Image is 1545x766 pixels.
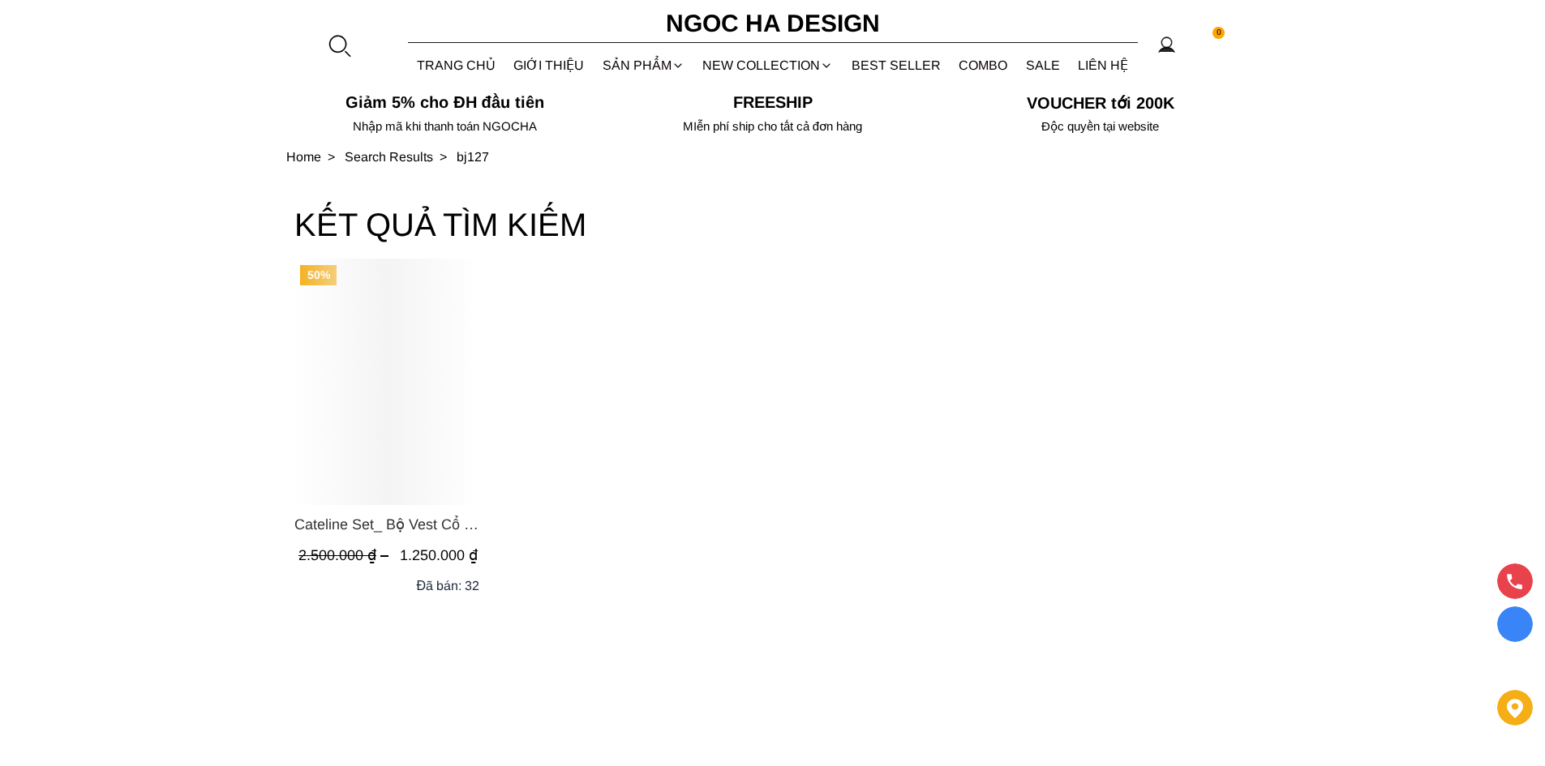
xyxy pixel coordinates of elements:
a: LIÊN HỆ [1069,44,1138,87]
div: SẢN PHẨM [594,44,694,87]
h6: MIễn phí ship cho tất cả đơn hàng [614,119,932,134]
a: Link to bj127 [457,150,489,164]
a: NEW COLLECTION [693,44,843,87]
a: Link to Search Results [345,150,457,164]
h5: VOUCHER tới 200K [942,93,1260,113]
a: Link to Home [286,150,345,164]
a: messenger [1497,649,1533,680]
span: > [433,150,453,164]
a: Ngoc Ha Design [651,4,895,43]
span: 1.250.000 ₫ [400,547,478,563]
div: Đã bán: 32 [416,576,479,596]
a: Product image - Cateline Set_ Bộ Vest Cổ V Đính Cúc Nhí Chân Váy Bút Chì BJ127 [294,259,479,505]
a: GIỚI THIỆU [504,44,594,87]
a: SALE [1017,44,1070,87]
span: > [321,150,341,164]
a: BEST SELLER [843,44,951,87]
span: 2.500.000 ₫ [298,547,393,563]
span: 0 [1212,27,1225,40]
h6: Độc quyền tại website [942,119,1260,134]
font: Freeship [733,93,813,111]
span: Cateline Set_ Bộ Vest Cổ V Đính Cúc Nhí Chân Váy Bút Chì BJ127 [294,513,479,536]
a: Combo [950,44,1017,87]
h3: KẾT QUẢ TÌM KIẾM [294,199,1251,250]
a: Display image [1497,606,1533,642]
a: TRANG CHỦ [408,44,505,87]
font: Nhập mã khi thanh toán NGOCHA [353,119,537,133]
a: Link to Cateline Set_ Bộ Vest Cổ V Đính Cúc Nhí Chân Váy Bút Chì BJ127 [294,513,479,536]
font: Giảm 5% cho ĐH đầu tiên [345,93,544,111]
